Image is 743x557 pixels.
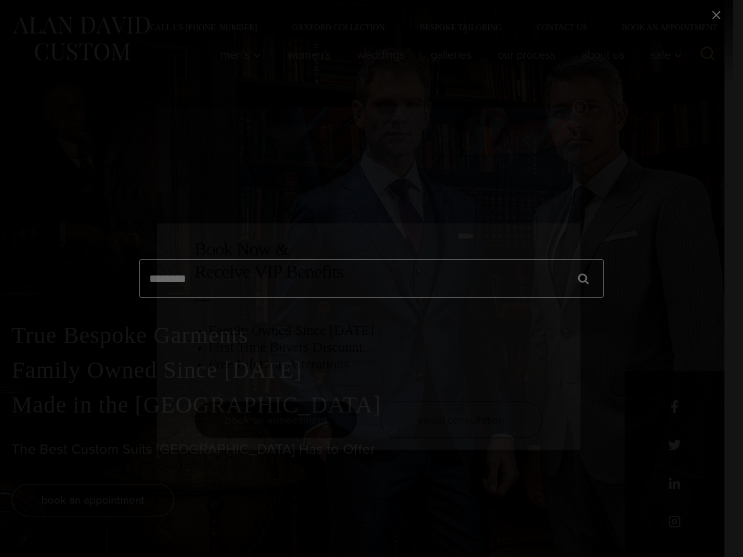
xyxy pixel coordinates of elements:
[208,339,543,356] h3: First Time Buyers Discount
[208,322,543,339] h3: Family Owned Since [DATE]
[573,100,588,115] button: Close
[194,402,357,438] a: book an appointment
[208,356,543,372] h3: Free Lifetime Alterations
[380,402,543,438] a: visual consultation
[194,238,543,283] h2: Book Now & Receive VIP Benefits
